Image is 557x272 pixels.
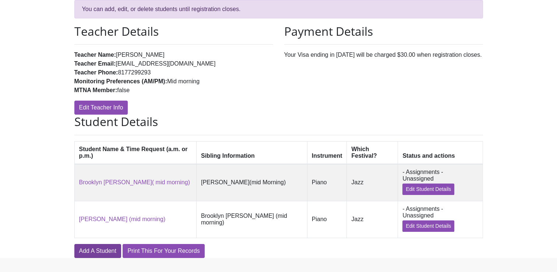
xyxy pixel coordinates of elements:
td: [PERSON_NAME](mid Morning) [196,164,307,201]
strong: Teacher Phone: [74,69,118,76]
td: Jazz [347,164,398,201]
a: Edit Teacher Info [74,101,128,115]
li: 8177299293 [74,68,273,77]
td: Brooklyn [PERSON_NAME] (mid morning) [196,201,307,238]
td: - Assignments - Unassigned [398,201,483,238]
h2: Payment Details [284,24,483,38]
strong: Teacher Email: [74,60,116,67]
li: [EMAIL_ADDRESS][DOMAIN_NAME] [74,59,273,68]
a: Edit Student Details [402,220,454,232]
li: false [74,86,273,95]
th: Which Festival? [347,141,398,164]
strong: Teacher Name: [74,52,116,58]
a: Edit Student Details [402,184,454,195]
td: Jazz [347,201,398,238]
td: Piano [307,201,347,238]
a: Print This For Your Records [123,244,204,258]
h2: Student Details [74,115,483,129]
li: [PERSON_NAME] [74,50,273,59]
td: Piano [307,164,347,201]
th: Status and actions [398,141,483,164]
a: [PERSON_NAME] (mid morning) [79,216,166,222]
th: Sibling Information [196,141,307,164]
strong: Monitoring Preferences (AM/PM): [74,78,167,84]
td: - Assignments - Unassigned [398,164,483,201]
th: Student Name & Time Request (a.m. or p.m.) [74,141,196,164]
li: Mid morning [74,77,273,86]
strong: MTNA Member: [74,87,117,93]
th: Instrument [307,141,347,164]
a: Add A Student [74,244,121,258]
h2: Teacher Details [74,24,273,38]
div: Your Visa ending in [DATE] will be charged $30.00 when registration closes. [279,24,489,115]
a: Brooklyn [PERSON_NAME]( mid morning) [79,179,190,185]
